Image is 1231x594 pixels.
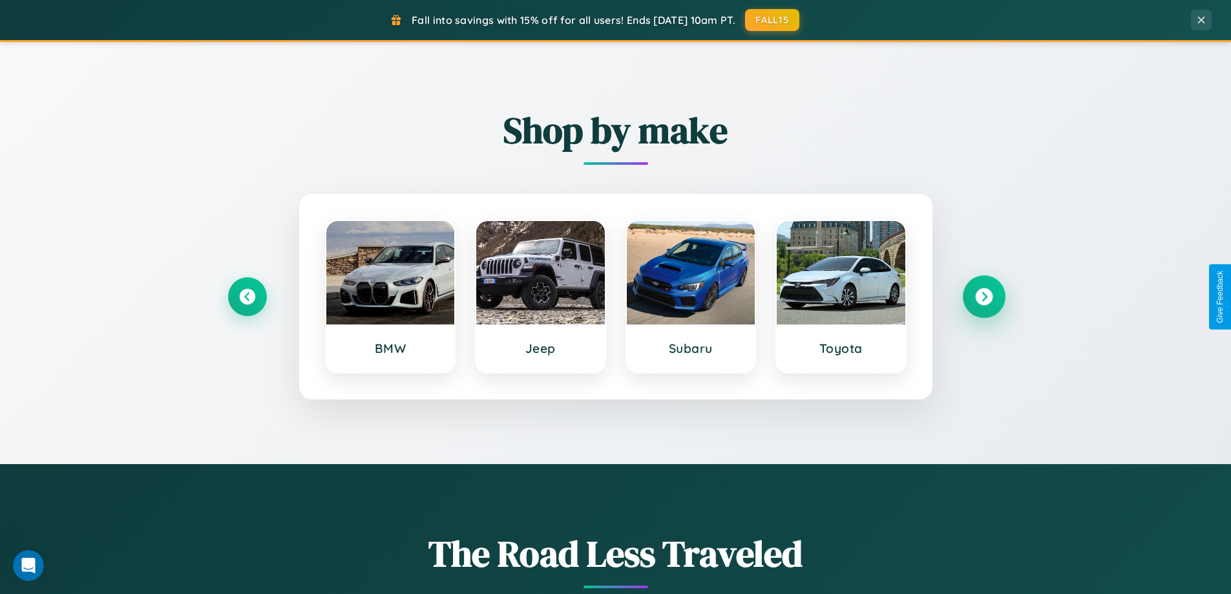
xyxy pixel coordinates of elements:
[489,341,592,356] h3: Jeep
[228,529,1004,578] h1: The Road Less Traveled
[228,105,1004,155] h2: Shop by make
[412,14,735,27] span: Fall into savings with 15% off for all users! Ends [DATE] 10am PT.
[745,9,799,31] button: FALL15
[13,550,44,581] iframe: Intercom live chat
[339,341,442,356] h3: BMW
[640,341,742,356] h3: Subaru
[1215,271,1225,323] div: Give Feedback
[790,341,892,356] h3: Toyota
